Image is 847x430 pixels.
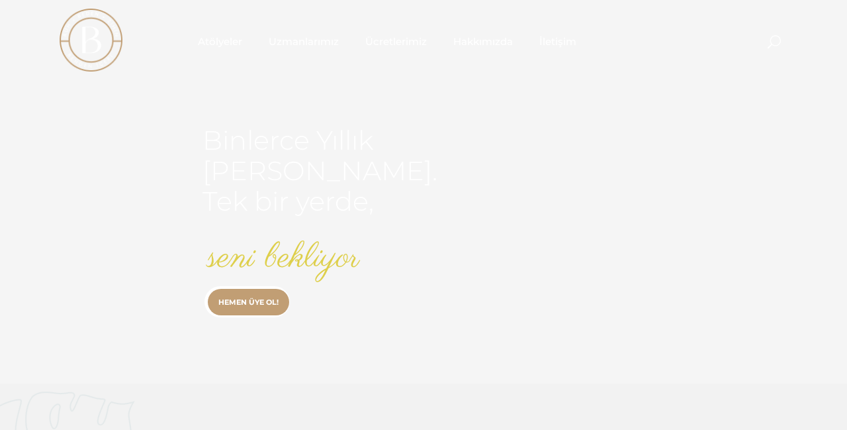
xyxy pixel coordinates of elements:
span: Atölyeler [198,34,242,49]
img: light logo [60,9,122,72]
a: Atölyeler [185,8,255,74]
a: İletişim [526,8,590,74]
a: Uzmanlarımız [255,8,352,74]
span: Uzmanlarımız [269,34,339,49]
rs-layer: Binlerce Yıllık [PERSON_NAME]. Tek bir yerde, [202,125,437,217]
a: Ücretlerimiz [352,8,440,74]
rs-layer: seni bekliyor [208,239,359,278]
span: İletişim [539,34,576,49]
span: Ücretlerimiz [365,34,427,49]
a: HEMEN ÜYE OL! [208,289,289,315]
a: Hakkımızda [440,8,526,74]
span: Hakkımızda [453,34,513,49]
